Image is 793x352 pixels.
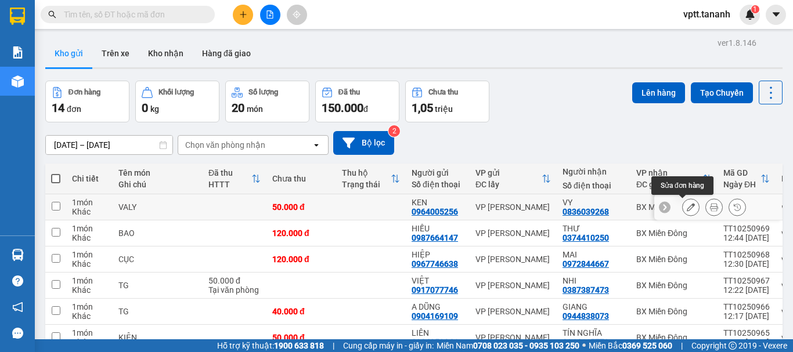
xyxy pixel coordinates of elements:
[563,181,625,190] div: Số điện thoại
[751,5,759,13] sup: 1
[12,46,24,59] img: solution-icon
[72,276,107,285] div: 1 món
[745,9,755,20] img: icon-new-feature
[723,338,770,347] div: 11:27 [DATE]
[428,88,458,96] div: Chưa thu
[217,339,324,352] span: Hỗ trợ kỹ thuật:
[118,228,197,238] div: BAO
[589,339,672,352] span: Miền Bắc
[118,180,197,189] div: Ghi chú
[72,233,107,242] div: Khác
[412,198,464,207] div: KEN
[208,276,261,285] div: 50.000 đ
[563,250,625,259] div: MAI
[412,207,458,216] div: 0964005256
[636,307,712,316] div: BX Miền Đông
[563,224,625,233] div: THƯ
[412,285,458,295] div: 0917077746
[111,11,139,23] span: Nhận:
[72,224,107,233] div: 1 món
[225,81,309,122] button: Số lượng20món
[72,259,107,268] div: Khác
[636,228,712,238] div: BX Miền Đông
[111,52,204,68] div: 0374410250
[636,168,702,177] div: VP nhận
[412,338,458,347] div: 0904858046
[287,5,307,25] button: aim
[563,167,625,176] div: Người nhận
[233,5,253,25] button: plus
[563,276,625,285] div: NHI
[333,131,394,155] button: Bộ lọc
[118,168,197,177] div: Tên món
[72,198,107,207] div: 1 món
[45,81,129,122] button: Đơn hàng14đơn
[336,164,406,194] th: Toggle SortBy
[272,202,330,212] div: 50.000 đ
[723,259,770,268] div: 12:30 [DATE]
[723,302,770,311] div: TT10250966
[437,339,579,352] span: Miền Nam
[681,339,683,352] span: |
[723,285,770,295] div: 12:22 [DATE]
[674,7,740,21] span: vptt.tananh
[260,5,280,25] button: file-add
[232,101,244,115] span: 20
[475,307,551,316] div: VP [PERSON_NAME]
[636,255,712,264] div: BX Miền Đông
[475,180,542,189] div: ĐC lấy
[10,52,103,68] div: 0987664147
[343,339,434,352] span: Cung cấp máy in - giấy in:
[412,302,464,311] div: A DŨNG
[435,104,453,114] span: triệu
[10,10,103,38] div: VP [PERSON_NAME]
[412,224,464,233] div: HIẾU
[266,10,274,19] span: file-add
[723,276,770,285] div: TT10250967
[682,198,700,216] div: Sửa đơn hàng
[139,39,193,67] button: Kho nhận
[135,81,219,122] button: Khối lượng0kg
[46,136,172,154] input: Select a date range.
[322,101,363,115] span: 150.000
[412,276,464,285] div: VIỆT
[272,307,330,316] div: 40.000 đ
[12,249,24,261] img: warehouse-icon
[632,82,685,103] button: Lên hàng
[475,255,551,264] div: VP [PERSON_NAME]
[333,339,334,352] span: |
[12,328,23,339] span: message
[208,168,251,177] div: Đã thu
[563,302,625,311] div: GIANG
[158,88,194,96] div: Khối lượng
[475,168,542,177] div: VP gửi
[118,255,197,264] div: CỤC
[69,88,100,96] div: Đơn hàng
[67,104,81,114] span: đơn
[475,333,551,342] div: VP [PERSON_NAME]
[247,104,263,114] span: món
[723,250,770,259] div: TT10250968
[622,341,672,350] strong: 0369 525 060
[12,75,24,88] img: warehouse-icon
[72,311,107,321] div: Khác
[563,311,609,321] div: 0944838073
[109,75,206,91] div: 120.000
[12,275,23,286] span: question-circle
[272,255,330,264] div: 120.000 đ
[412,311,458,321] div: 0904169109
[150,104,159,114] span: kg
[52,101,64,115] span: 14
[405,81,489,122] button: Chưa thu1,05 triệu
[118,307,197,316] div: TG
[274,341,324,350] strong: 1900 633 818
[636,333,712,342] div: BX Miền Đông
[475,202,551,212] div: VP [PERSON_NAME]
[315,81,399,122] button: Đã thu150.000đ
[118,202,197,212] div: VALY
[729,342,737,350] span: copyright
[753,5,757,13] span: 1
[72,207,107,216] div: Khác
[64,8,201,21] input: Tìm tên, số ĐT hoặc mã đơn
[636,202,712,212] div: BX Miền Đông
